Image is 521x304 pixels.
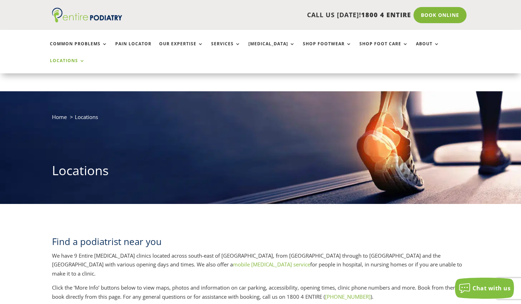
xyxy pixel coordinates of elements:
a: [MEDICAL_DATA] [248,41,295,57]
span: Locations [75,113,98,120]
a: mobile [MEDICAL_DATA] service [233,261,310,268]
span: Chat with us [473,284,510,292]
h1: Locations [52,162,469,183]
p: We have 9 Entire [MEDICAL_DATA] clinics located across south-east of [GEOGRAPHIC_DATA], from [GEO... [52,251,469,284]
p: Click the ‘More Info’ buttons below to view maps, photos and information on car parking, accessib... [52,283,469,301]
button: Chat with us [455,278,514,299]
a: Services [211,41,241,57]
a: About [416,41,439,57]
img: logo (1) [52,8,122,22]
a: Locations [50,58,85,73]
nav: breadcrumb [52,112,469,127]
a: Pain Locator [115,41,151,57]
span: 1800 4 ENTIRE [361,11,411,19]
a: [PHONE_NUMBER] [325,293,371,300]
p: CALL US [DATE]! [148,11,411,20]
a: Book Online [413,7,467,23]
h2: Find a podiatrist near you [52,235,469,251]
a: Home [52,113,67,120]
a: Entire Podiatry [52,17,122,24]
a: Common Problems [50,41,108,57]
a: Shop Foot Care [359,41,408,57]
a: Our Expertise [159,41,203,57]
a: Shop Footwear [303,41,352,57]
